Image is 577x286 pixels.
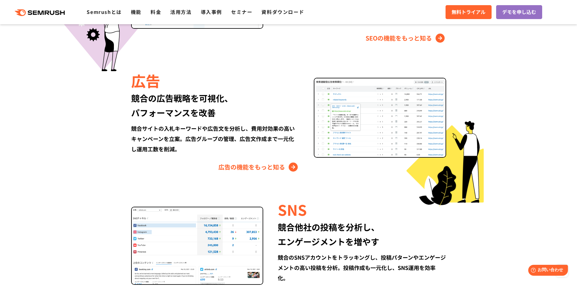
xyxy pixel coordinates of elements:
div: 競合サイトの入札キーワードや広告文を分析し、費用対効果の高いキャンペーンを立案。広告グループの管理、広告文作成まで一元化し運用工数を削減。 [131,123,299,154]
div: 広告 [131,70,299,91]
div: 競合他社の投稿を分析し、 エンゲージメントを増やす [278,220,446,249]
a: 広告の機能をもっと知る [218,162,299,172]
iframe: Help widget launcher [523,262,570,279]
a: 活用方法 [170,8,191,15]
a: 無料トライアル [446,5,492,19]
a: 料金 [151,8,161,15]
a: デモを申し込む [496,5,542,19]
a: セミナー [231,8,252,15]
a: 導入事例 [201,8,222,15]
a: 資料ダウンロード [261,8,304,15]
div: 競合の広告戦略を可視化、 パフォーマンスを改善 [131,91,299,120]
div: SNS [278,199,446,220]
span: デモを申し込む [502,8,536,16]
div: 競合のSNSアカウントをトラッキングし、投稿パターンやエンゲージメントの高い投稿を分析。投稿作成も一元化し、SNS運用を効率化。 [278,252,446,283]
span: 無料トライアル [452,8,486,16]
a: SEOの機能をもっと知る [366,33,446,43]
a: Semrushとは [87,8,121,15]
a: 機能 [131,8,141,15]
